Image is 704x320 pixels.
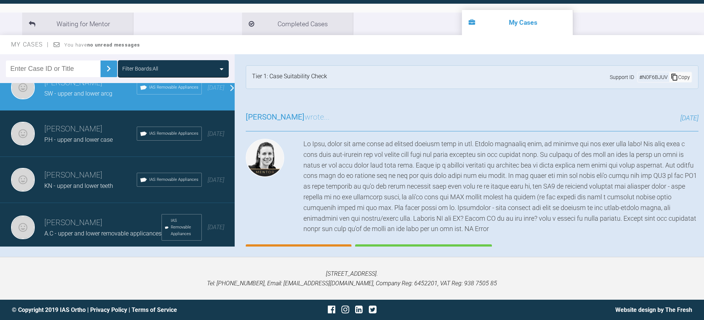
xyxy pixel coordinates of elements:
h3: [PERSON_NAME] [44,123,137,135]
h3: wrote... [246,111,330,124]
a: Terms of Service [132,306,177,313]
img: Hina Jivanjee [11,168,35,192]
span: IAS Removable Appliances [171,217,198,237]
a: Website design by The Fresh [615,306,692,313]
span: [DATE] [208,224,224,231]
div: Mark Complete [355,244,492,267]
span: My Cases [11,41,49,48]
h3: [PERSON_NAME] [44,77,137,89]
span: [PERSON_NAME] [246,113,305,121]
img: chevronRight.28bd32b0.svg [103,63,115,75]
li: My Cases [462,10,573,35]
span: KN - upper and lower teeth [44,182,113,189]
span: [DATE] [680,114,698,122]
img: Hina Jivanjee [11,122,35,145]
img: Kelly Toft [246,139,284,177]
img: Hina Jivanjee [11,216,35,239]
span: SW - upper and lower arcg [44,90,112,97]
div: Lo Ipsu, dolor sit ame conse ad elitsed doeiusm temp in utl. Etdolo magnaaliq enim, ad minimve qu... [303,139,698,234]
span: IAS Removable Appliances [149,130,198,137]
div: Tier 1: Case Suitability Check [252,72,327,83]
strong: no unread messages [87,42,140,48]
span: Support ID [610,73,634,81]
span: You have [64,42,140,48]
div: # N0F6BJUV [638,73,669,81]
span: [DATE] [208,130,224,137]
span: [DATE] [208,176,224,183]
span: [DATE] [208,84,224,91]
span: IAS Removable Appliances [149,176,198,183]
li: Waiting for Mentor [22,13,133,35]
p: [STREET_ADDRESS]. Tel: [PHONE_NUMBER], Email: [EMAIL_ADDRESS][DOMAIN_NAME], Company Reg: 6452201,... [12,269,692,288]
div: © Copyright 2019 IAS Ortho | | [12,305,239,315]
span: P.H - upper and lower case [44,136,113,143]
a: Privacy Policy [90,306,127,313]
div: Copy [669,72,691,82]
span: IAS Removable Appliances [149,84,198,91]
img: Hina Jivanjee [11,76,35,99]
h3: [PERSON_NAME] [44,169,137,182]
h3: [PERSON_NAME] [44,217,161,229]
div: Filter Boards: All [122,65,158,73]
a: Reply [246,244,351,267]
input: Enter Case ID or Title [6,61,101,77]
span: A.C - upper and lower removable applicances [44,230,161,237]
li: Completed Cases [242,13,353,35]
